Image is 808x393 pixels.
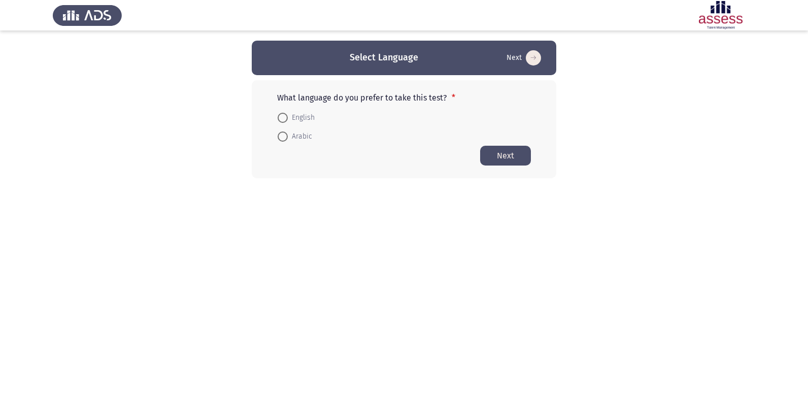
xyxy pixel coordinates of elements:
[350,51,418,64] h3: Select Language
[288,130,312,143] span: Arabic
[503,50,544,66] button: Start assessment
[53,1,122,29] img: Assess Talent Management logo
[686,1,755,29] img: Assessment logo of ASSESS Employability - EBI
[480,146,531,166] button: Start assessment
[288,112,315,124] span: English
[277,93,531,103] p: What language do you prefer to take this test?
